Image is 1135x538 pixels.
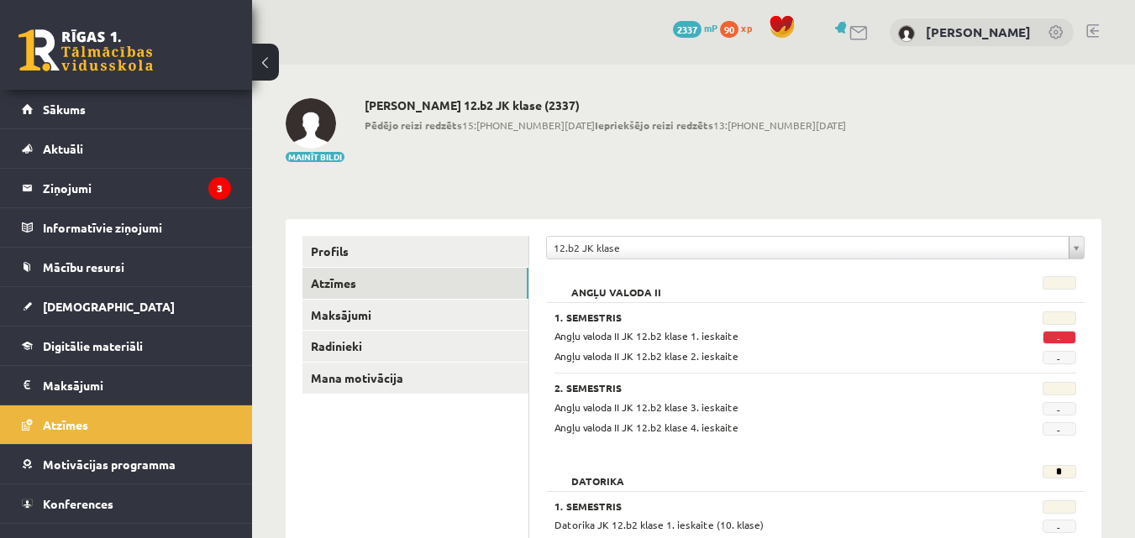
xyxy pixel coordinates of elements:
[554,311,985,323] h3: 1. Semestris
[1043,520,1076,533] span: -
[43,457,176,472] span: Motivācijas programma
[704,21,717,34] span: mP
[1043,402,1076,415] span: -
[43,102,86,117] span: Sākums
[43,259,124,274] span: Mācību resursi
[554,420,738,434] span: Angļu valoda II JK 12.b2 klase 4. ieskaite
[554,237,1062,259] span: 12.b2 JK klase
[554,276,678,293] h2: Angļu valoda II
[22,287,231,326] a: [DEMOGRAPHIC_DATA]
[302,331,528,362] a: Radinieki
[22,366,231,405] a: Maksājumi
[43,417,88,432] span: Atzīmes
[595,118,713,132] b: Iepriekšējo reizi redzēts
[1043,422,1076,436] span: -
[302,363,528,394] a: Mana motivācija
[365,118,846,133] span: 15:[PHONE_NUMBER][DATE] 13:[PHONE_NUMBER][DATE]
[720,21,760,34] a: 90 xp
[1043,331,1076,344] span: -
[22,129,231,168] a: Aktuāli
[302,300,528,331] a: Maksājumi
[547,237,1084,259] a: 12.b2 JK klase
[22,208,231,247] a: Informatīvie ziņojumi
[22,484,231,523] a: Konferences
[22,445,231,483] a: Motivācijas programma
[554,349,738,363] span: Angļu valoda II JK 12.b2 klase 2. ieskaite
[926,24,1031,40] a: [PERSON_NAME]
[43,299,175,314] span: [DEMOGRAPHIC_DATA]
[554,465,641,482] h2: Datorika
[554,382,985,394] h3: 2. Semestris
[302,236,528,267] a: Profils
[673,21,717,34] a: 2337 mP
[43,496,113,511] span: Konferences
[286,152,344,162] button: Mainīt bildi
[673,21,701,38] span: 2337
[22,90,231,128] a: Sākums
[1043,351,1076,364] span: -
[43,141,83,156] span: Aktuāli
[208,177,231,200] i: 3
[22,169,231,207] a: Ziņojumi3
[554,518,764,531] span: Datorika JK 12.b2 klase 1. ieskaite (10. klase)
[18,29,153,71] a: Rīgas 1. Tālmācības vidusskola
[22,248,231,286] a: Mācību resursi
[286,98,336,149] img: Roberts Masjulis
[898,25,915,42] img: Roberts Masjulis
[22,326,231,365] a: Digitālie materiāli
[720,21,738,38] span: 90
[22,405,231,444] a: Atzīmes
[741,21,752,34] span: xp
[43,169,231,207] legend: Ziņojumi
[302,268,528,299] a: Atzīmes
[554,500,985,512] h3: 1. Semestris
[43,338,143,353] span: Digitālie materiāli
[43,366,231,405] legend: Maksājumi
[554,329,738,342] span: Angļu valoda II JK 12.b2 klase 1. ieskaite
[365,98,846,112] h2: [PERSON_NAME] 12.b2 JK klase (2337)
[365,118,462,132] b: Pēdējo reizi redzēts
[43,208,231,247] legend: Informatīvie ziņojumi
[554,400,738,414] span: Angļu valoda II JK 12.b2 klase 3. ieskaite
